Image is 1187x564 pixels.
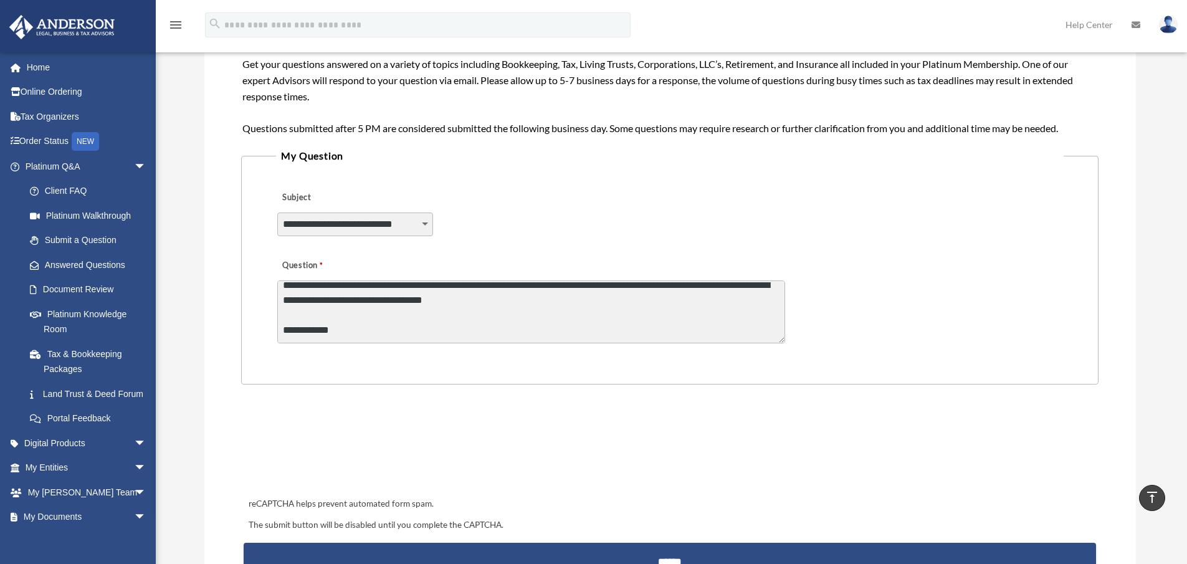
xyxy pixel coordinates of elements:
a: Home [9,55,165,80]
i: menu [168,17,183,32]
span: arrow_drop_down [134,154,159,179]
a: Platinum Knowledge Room [17,302,165,342]
a: Submit a Question [17,228,159,253]
a: Order StatusNEW [9,129,165,155]
a: Document Review [17,277,165,302]
a: Platinum Q&Aarrow_drop_down [9,154,165,179]
span: arrow_drop_down [134,431,159,456]
span: arrow_drop_down [134,505,159,530]
a: Client FAQ [17,179,165,204]
div: reCAPTCHA helps prevent automated form spam. [244,497,1095,512]
i: vertical_align_top [1145,490,1160,505]
a: My Entitiesarrow_drop_down [9,456,165,480]
a: menu [168,22,183,32]
a: Portal Feedback [17,406,165,431]
a: vertical_align_top [1139,485,1165,511]
img: User Pic [1159,16,1178,34]
span: arrow_drop_down [134,456,159,481]
div: The submit button will be disabled until you complete the CAPTCHA. [244,518,1095,533]
legend: My Question [276,147,1063,165]
a: My [PERSON_NAME] Teamarrow_drop_down [9,480,165,505]
a: Online Ordering [9,80,165,105]
a: Digital Productsarrow_drop_down [9,431,165,456]
i: search [208,17,222,31]
label: Subject [277,189,396,207]
iframe: reCAPTCHA [245,423,434,472]
a: Tax & Bookkeeping Packages [17,342,165,381]
div: NEW [72,132,99,151]
a: My Documentsarrow_drop_down [9,505,165,530]
a: Land Trust & Deed Forum [17,381,165,406]
a: Answered Questions [17,252,165,277]
img: Anderson Advisors Platinum Portal [6,15,118,39]
a: Tax Organizers [9,104,165,129]
a: Platinum Walkthrough [17,203,165,228]
span: arrow_drop_down [134,480,159,505]
label: Question [277,257,374,275]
